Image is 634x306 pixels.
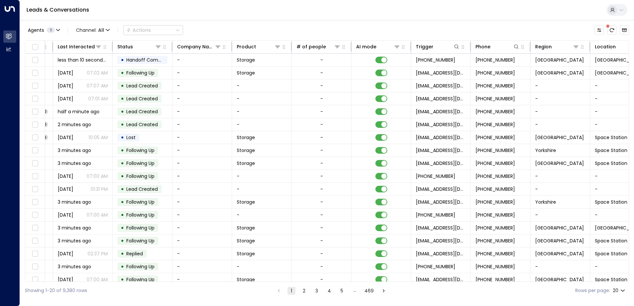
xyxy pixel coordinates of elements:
span: +447303180358 [475,263,515,270]
td: - [172,222,232,234]
span: +447303180358 [416,263,455,270]
div: Region [535,43,552,51]
span: +447777888555 [475,199,515,205]
td: - [172,170,232,182]
span: Toggle select row [31,108,39,116]
div: Region [535,43,579,51]
td: - [172,260,232,273]
span: There are new threads available. Refresh the grid to view the latest updates. [607,25,616,35]
span: leads@space-station.co.uk [416,121,466,128]
div: Phone [475,43,520,51]
span: Lead Created [126,121,158,128]
div: Product [237,43,256,51]
span: Aug 16, 2025 [58,186,73,192]
span: London [535,237,584,244]
span: +447767618186 [475,173,515,179]
div: Status [117,43,161,51]
button: Customize [595,25,604,35]
span: London [535,134,584,141]
span: leads@space-station.co.uk [416,186,466,192]
td: - [531,209,590,221]
span: 6 [42,134,48,140]
td: - [172,79,232,92]
td: - [172,247,232,260]
div: Location [595,43,616,51]
span: Toggle select row [31,276,39,284]
span: Toggle select row [31,82,39,90]
div: - [320,57,323,63]
p: 07:00 AM [87,276,108,283]
button: Go to page 2 [300,287,308,295]
span: 3 minutes ago [58,160,91,167]
td: - [232,118,292,131]
span: Following Up [126,225,155,231]
label: Rows per page: [575,287,610,294]
span: Storage [237,134,255,141]
button: Go to page 469 [363,287,375,295]
span: Toggle select row [31,121,39,129]
div: - [320,160,323,167]
p: 07:01 AM [88,95,108,102]
div: • [121,222,124,233]
span: Following Up [126,147,155,154]
button: Archived Leads [620,25,629,35]
span: +447944934245 [475,225,515,231]
span: +447777888555 [475,212,515,218]
span: Birmingham [535,57,584,63]
div: - [320,108,323,115]
div: • [121,235,124,246]
span: Lead Created [126,95,158,102]
span: Lead Created [126,108,158,115]
p: 01:31 PM [91,186,108,192]
button: Channel:All [73,25,112,35]
span: leads@space-station.co.uk [416,95,466,102]
span: leads@space-station.co.uk [416,199,466,205]
div: • [121,158,124,169]
span: Yesterday [58,70,73,76]
span: Aug 15, 2025 [58,134,73,141]
span: leads@space-station.co.uk [416,70,466,76]
div: • [121,274,124,285]
span: 3 minutes ago [58,147,91,154]
div: Trigger [416,43,433,51]
div: Actions [126,27,151,33]
div: • [121,132,124,143]
td: - [172,105,232,118]
div: • [121,80,124,91]
span: Birmingham [535,70,584,76]
td: - [531,183,590,195]
a: Leads & Conversations [27,6,89,14]
span: Storage [237,237,255,244]
span: leads@space-station.co.uk [416,250,466,257]
div: # of people [296,43,326,51]
p: 07:00 AM [87,173,108,179]
td: - [172,183,232,195]
button: Actions [123,25,183,35]
div: - [320,237,323,244]
span: Aug 24, 2025 [58,95,73,102]
td: - [172,209,232,221]
span: half a minute ago [58,108,99,115]
td: - [232,209,292,221]
span: Following Up [126,212,155,218]
div: - [320,70,323,76]
p: 02:37 PM [88,250,108,257]
td: - [531,92,590,105]
span: Following Up [126,199,155,205]
div: • [121,209,124,221]
span: Following Up [126,263,155,270]
div: Product [237,43,281,51]
div: • [121,183,124,195]
span: leads@space-station.co.uk [416,108,466,115]
button: Go to page 5 [338,287,346,295]
div: # of people [296,43,341,51]
span: Toggle select row [31,133,39,142]
span: Toggle select row [31,237,39,245]
span: less than 10 seconds ago [58,57,108,63]
span: +447311836763 [475,250,515,257]
div: - [320,82,323,89]
div: AI mode [356,43,400,51]
div: • [121,54,124,66]
span: Toggle select row [31,211,39,219]
span: leads@space-station.co.uk [416,134,466,141]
